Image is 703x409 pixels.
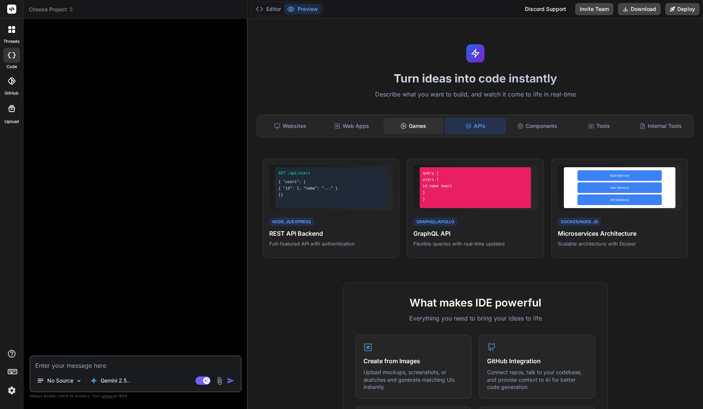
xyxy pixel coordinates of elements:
[215,376,224,385] img: attachment
[253,4,284,14] button: Editor
[29,392,242,400] p: Always double-check its answers. Your in Bind
[558,229,681,238] h4: Microservices Architecture
[577,170,662,181] div: Auth Service
[423,177,528,182] div: users {
[322,118,382,134] div: Web Apps
[445,118,506,134] div: APIs
[284,4,321,14] button: Preview
[413,240,537,247] p: Flexible queries with real-time updates
[423,196,528,202] div: }
[355,295,595,311] h2: What makes IDE powerful
[76,378,82,384] img: Pick Models
[355,314,595,323] p: Everything you need to bring your ideas to life
[577,182,662,193] div: User Service
[413,218,457,226] div: GraphQL/Apollo
[413,229,537,238] h4: GraphQL API
[278,170,384,176] div: GET /api/users
[618,3,661,15] button: Download
[558,240,681,247] p: Scalable architecture with Docker
[487,356,587,365] h4: GitHub Integration
[363,356,464,365] h4: Create from Images
[665,3,700,15] button: Deploy
[101,377,130,384] p: Gemini 2.5..
[575,3,613,15] button: Invite Team
[227,377,234,384] img: icon
[577,194,662,205] div: API Gateway
[558,218,601,226] div: Docker/Node.js
[507,118,567,134] div: Components
[269,240,393,247] p: Full-featured API with authentication
[269,218,314,226] div: Node.js/Express
[252,90,698,100] p: Describe what you want to build, and watch it come to life in real-time
[630,118,691,134] div: Internal Tools
[569,118,629,134] div: Tools
[487,369,587,391] p: Connect repos, talk to your codebase, and provide context to AI for better code generation
[6,64,17,70] label: code
[423,183,528,189] div: id name email
[5,90,19,96] label: GitHub
[278,192,384,198] div: ]}
[47,377,73,384] p: No Source
[278,185,384,191] div: { "id": 1, "name": "..." }
[90,377,98,384] img: Gemini 2.5 Pro
[383,118,444,134] div: Games
[101,393,115,398] span: privacy
[5,118,19,125] label: Upload
[269,229,393,238] h4: REST API Backend
[423,170,528,176] div: query {
[3,38,20,45] label: threads
[252,72,698,85] h1: Turn ideas into code instantly
[520,3,571,15] div: Discord Support
[278,179,384,185] div: { "users": [
[423,190,528,195] div: }
[5,384,18,397] img: settings
[260,118,320,134] div: Websites
[363,369,464,391] p: Upload mockups, screenshots, or sketches and generate matching UIs instantly
[29,6,74,13] span: Choose Project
